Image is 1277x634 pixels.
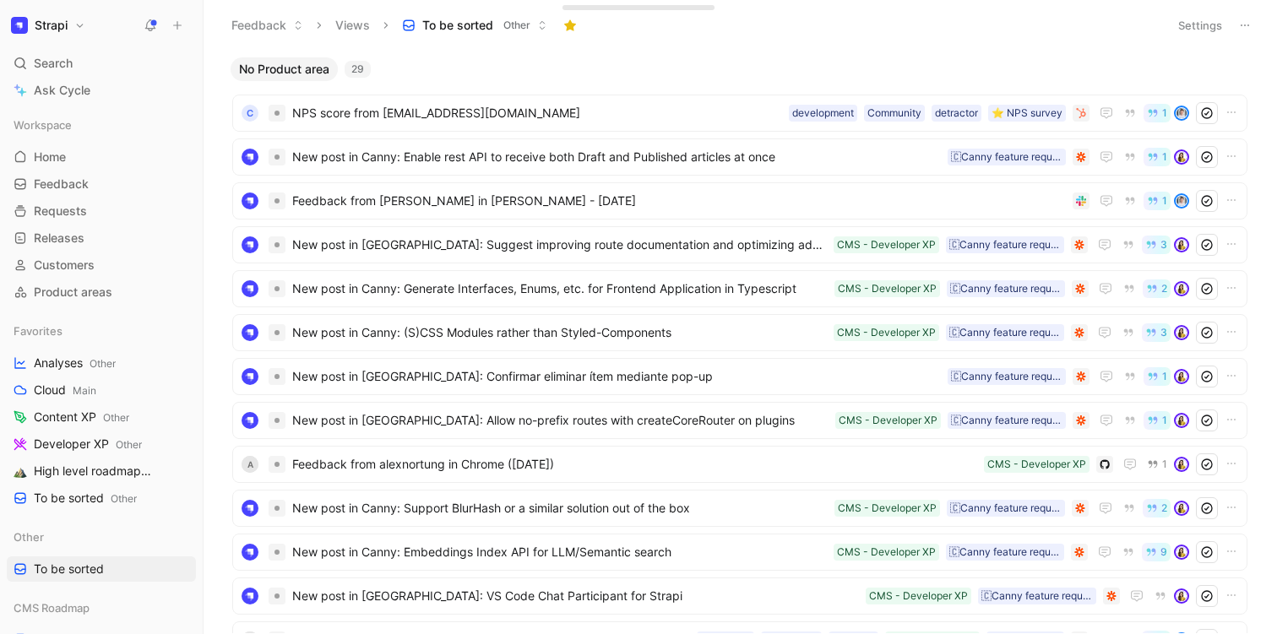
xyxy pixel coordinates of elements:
[242,324,258,341] img: logo
[34,355,116,372] span: Analyses
[7,279,196,305] a: Product areas
[1176,195,1187,207] img: avatar
[1144,148,1171,166] button: 1
[792,105,854,122] div: development
[7,404,196,430] a: Content XPOther
[242,236,258,253] img: logo
[73,384,96,397] span: Main
[1171,14,1230,37] button: Settings
[232,314,1247,351] a: logoNew post in Canny: (S)CSS Modules rather than Styled-Components🇨Canny feature requestCMS - De...
[992,105,1062,122] div: ⭐️ NPS survey
[1176,371,1187,382] img: avatar
[7,252,196,278] a: Customers
[292,498,828,518] span: New post in Canny: Support BlurHash or a similar solution out of the box
[34,284,112,301] span: Product areas
[345,61,371,78] div: 29
[232,226,1247,263] a: logoNew post in [GEOGRAPHIC_DATA]: Suggest improving route documentation and optimizing admin pat...
[232,270,1247,307] a: logoNew post in Canny: Generate Interfaces, Enums, etc. for Frontend Application in Typescript🇨Ca...
[292,191,1066,211] span: Feedback from [PERSON_NAME] in [PERSON_NAME] - [DATE]
[328,13,378,38] button: Views
[34,149,66,165] span: Home
[1160,328,1167,338] span: 3
[7,524,196,550] div: Other
[292,542,827,562] span: New post in Canny: Embeddings Index API for LLM/Semantic search
[242,149,258,165] img: logo
[111,492,137,505] span: Other
[242,544,258,561] img: logo
[10,461,30,481] button: ⛰️
[14,528,44,545] span: Other
[7,556,196,582] a: To be sorted
[1142,236,1171,254] button: 3
[1144,411,1171,430] button: 1
[292,235,827,255] span: New post in [GEOGRAPHIC_DATA]: Suggest improving route documentation and optimizing admin path st...
[292,586,859,606] span: New post in [GEOGRAPHIC_DATA]: VS Code Chat Participant for Strapi
[292,454,977,474] span: Feedback from alexnortung in Chrome ([DATE])
[7,318,196,344] div: Favorites
[949,544,1061,561] div: 🇨Canny feature request
[34,490,137,507] span: To be sorted
[232,138,1247,176] a: logoNew post in Canny: Enable rest API to receive both Draft and Published articles at once🇨Canny...
[950,500,1062,517] div: 🇨Canny feature request
[837,324,936,341] div: CMS - Developer XP
[7,225,196,251] a: Releases
[7,144,196,170] a: Home
[1160,547,1167,557] span: 9
[1162,415,1167,425] span: 1
[7,458,196,484] a: ⛰️High level roadmapOther
[867,105,921,122] div: Community
[838,500,937,517] div: CMS - Developer XP
[7,112,196,138] div: Workspace
[14,117,72,133] span: Workspace
[34,80,90,100] span: Ask Cycle
[14,599,90,616] span: CMS Roadmap
[1161,503,1167,513] span: 2
[11,17,28,34] img: Strapi
[981,588,1093,604] div: 🇨Canny feature request
[1144,192,1171,210] button: 1
[1176,415,1187,426] img: avatar
[839,412,937,429] div: CMS - Developer XP
[950,280,1062,297] div: 🇨Canny feature request
[292,147,941,167] span: New post in Canny: Enable rest API to receive both Draft and Published articles at once
[7,595,196,620] div: CMS Roadmap
[1160,240,1167,250] span: 3
[951,412,1062,429] div: 🇨Canny feature request
[1162,371,1167,382] span: 1
[14,464,27,478] img: ⛰️
[232,358,1247,395] a: logoNew post in [GEOGRAPHIC_DATA]: Confirmar eliminar ítem mediante pop-up🇨Canny feature request1...
[422,17,493,34] span: To be sorted
[1176,107,1187,119] img: avatar
[34,203,87,219] span: Requests
[949,236,1061,253] div: 🇨Canny feature request
[242,588,258,604] img: logo
[34,409,129,426] span: Content XP
[1162,152,1167,162] span: 1
[1162,108,1167,118] span: 1
[1176,590,1187,602] img: avatar
[7,78,196,103] a: Ask Cycle
[935,105,978,122] div: detractor
[951,368,1062,385] div: 🇨Canny feature request
[1144,455,1171,474] button: 1
[1176,502,1187,514] img: avatar
[1162,196,1167,206] span: 1
[1143,499,1171,517] button: 2
[1162,459,1167,469] span: 1
[394,13,555,38] button: To be sortedOther
[224,13,311,38] button: Feedback
[242,412,258,429] img: logo
[1176,151,1187,163] img: avatar
[838,280,937,297] div: CMS - Developer XP
[837,236,936,253] div: CMS - Developer XP
[232,446,1247,483] a: aFeedback from alexnortung in Chrome ([DATE])CMS - Developer XP1avatar
[232,490,1247,527] a: logoNew post in Canny: Support BlurHash or a similar solution out of the box🇨Canny feature reques...
[7,524,196,582] div: OtherTo be sorted
[7,377,196,403] a: CloudMain
[231,57,338,81] button: No Product area
[34,436,142,453] span: Developer XP
[7,350,196,376] a: AnalysesOther
[34,230,84,247] span: Releases
[232,182,1247,219] a: logoFeedback from [PERSON_NAME] in [PERSON_NAME] - [DATE]1avatar
[1176,283,1187,295] img: avatar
